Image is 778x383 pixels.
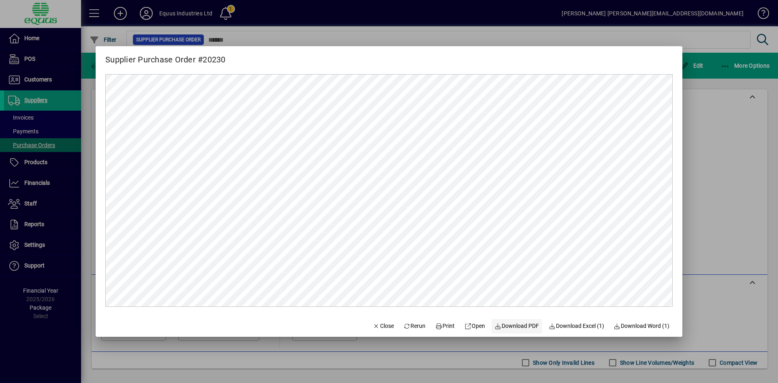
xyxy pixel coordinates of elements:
[404,322,426,330] span: Rerun
[492,319,543,334] a: Download PDF
[549,322,604,330] span: Download Excel (1)
[96,46,235,66] h2: Supplier Purchase Order #20230
[435,322,455,330] span: Print
[495,322,539,330] span: Download PDF
[373,322,394,330] span: Close
[545,319,607,334] button: Download Excel (1)
[461,319,488,334] a: Open
[464,322,485,330] span: Open
[614,322,670,330] span: Download Word (1)
[432,319,458,334] button: Print
[370,319,397,334] button: Close
[611,319,673,334] button: Download Word (1)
